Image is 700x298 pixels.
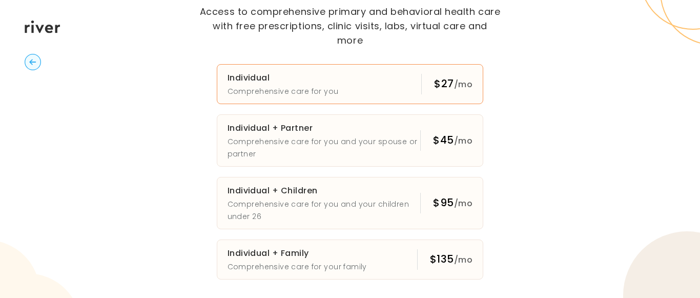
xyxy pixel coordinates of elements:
[199,5,501,48] p: Access to comprehensive primary and behavioral health care with free prescriptions, clinic visits...
[217,177,484,229] button: Individual + ChildrenComprehensive care for you and your children under 26$95/mo
[217,240,484,280] button: Individual + FamilyComprehensive care for your family$135/mo
[228,135,421,160] p: Comprehensive care for you and your spouse or partner
[454,78,472,90] span: /mo
[217,64,484,104] button: IndividualComprehensive care for you$27/mo
[228,121,421,135] h3: Individual + Partner
[434,76,472,92] div: $27
[228,246,367,261] h3: Individual + Family
[228,198,421,223] p: Comprehensive care for you and your children under 26
[228,261,367,273] p: Comprehensive care for your family
[433,133,472,148] div: $45
[433,195,472,211] div: $95
[217,114,484,167] button: Individual + PartnerComprehensive care for you and your spouse or partner$45/mo
[228,85,339,97] p: Comprehensive care for you
[228,71,339,85] h3: Individual
[228,184,421,198] h3: Individual + Children
[454,197,472,209] span: /mo
[430,252,472,267] div: $135
[454,254,472,266] span: /mo
[454,135,472,147] span: /mo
